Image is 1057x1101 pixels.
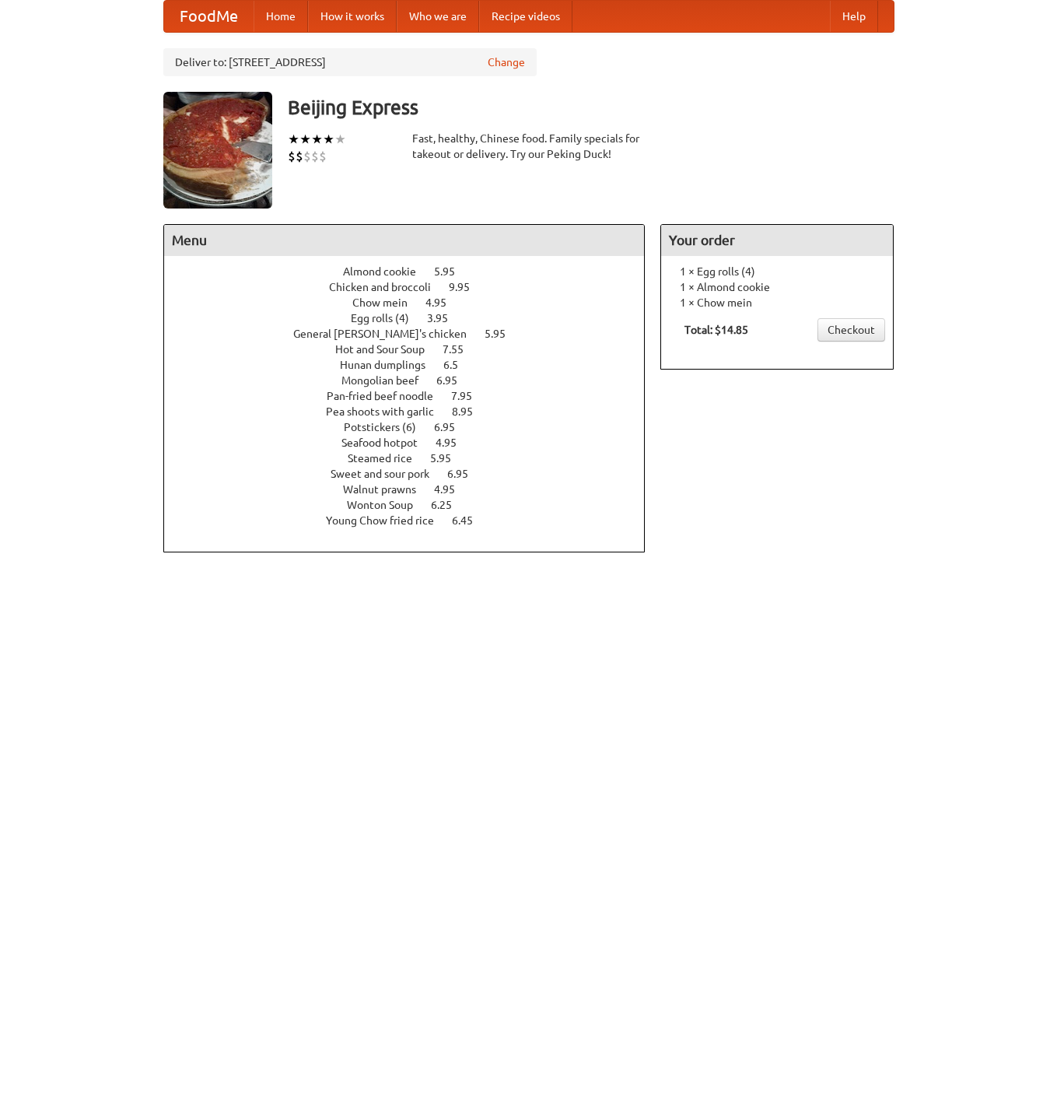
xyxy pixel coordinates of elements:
[427,312,464,324] span: 3.95
[443,359,474,371] span: 6.5
[347,499,481,511] a: Wonton Soup 6.25
[425,296,462,309] span: 4.95
[303,148,311,165] li: $
[351,312,425,324] span: Egg rolls (4)
[343,483,432,496] span: Walnut prawns
[343,265,432,278] span: Almond cookie
[452,514,488,527] span: 6.45
[326,514,450,527] span: Young Chow fried rice
[348,452,428,465] span: Steamed rice
[397,1,479,32] a: Who we are
[451,390,488,402] span: 7.95
[340,359,441,371] span: Hunan dumplings
[288,148,296,165] li: $
[434,483,471,496] span: 4.95
[447,468,484,480] span: 6.95
[434,265,471,278] span: 5.95
[254,1,308,32] a: Home
[830,1,878,32] a: Help
[163,48,537,76] div: Deliver to: [STREET_ADDRESS]
[436,437,472,449] span: 4.95
[343,265,484,278] a: Almond cookie 5.95
[163,92,272,209] img: angular.jpg
[341,374,486,387] a: Mongolian beef 6.95
[164,225,645,256] h4: Menu
[434,421,471,433] span: 6.95
[331,468,445,480] span: Sweet and sour pork
[335,343,440,356] span: Hot and Sour Soup
[352,296,423,309] span: Chow mein
[331,468,497,480] a: Sweet and sour pork 6.95
[311,131,323,148] li: ★
[344,421,432,433] span: Potstickers (6)
[299,131,311,148] li: ★
[488,54,525,70] a: Change
[684,324,748,336] b: Total: $14.85
[327,390,501,402] a: Pan-fried beef noodle 7.95
[479,1,572,32] a: Recipe videos
[329,281,499,293] a: Chicken and broccoli 9.95
[348,452,480,465] a: Steamed rice 5.95
[164,1,254,32] a: FoodMe
[293,328,534,340] a: General [PERSON_NAME]'s chicken 5.95
[817,318,885,342] a: Checkout
[431,499,467,511] span: 6.25
[341,374,434,387] span: Mongolian beef
[430,452,467,465] span: 5.95
[344,421,484,433] a: Potstickers (6) 6.95
[296,148,303,165] li: $
[288,92,894,123] h3: Beijing Express
[329,281,446,293] span: Chicken and broccoli
[311,148,319,165] li: $
[436,374,473,387] span: 6.95
[308,1,397,32] a: How it works
[341,437,433,449] span: Seafood hotpot
[293,328,482,340] span: General [PERSON_NAME]'s chicken
[347,499,429,511] span: Wonton Soup
[288,131,299,148] li: ★
[326,405,502,418] a: Pea shoots with garlic 8.95
[449,281,485,293] span: 9.95
[326,514,502,527] a: Young Chow fried rice 6.45
[443,343,479,356] span: 7.55
[335,343,492,356] a: Hot and Sour Soup 7.55
[343,483,484,496] a: Walnut prawns 4.95
[485,328,521,340] span: 5.95
[669,279,885,295] li: 1 × Almond cookie
[319,148,327,165] li: $
[351,312,477,324] a: Egg rolls (4) 3.95
[412,131,646,162] div: Fast, healthy, Chinese food. Family specials for takeout or delivery. Try our Peking Duck!
[327,390,449,402] span: Pan-fried beef noodle
[326,405,450,418] span: Pea shoots with garlic
[661,225,893,256] h4: Your order
[352,296,475,309] a: Chow mein 4.95
[340,359,487,371] a: Hunan dumplings 6.5
[669,295,885,310] li: 1 × Chow mein
[334,131,346,148] li: ★
[323,131,334,148] li: ★
[452,405,488,418] span: 8.95
[341,437,485,449] a: Seafood hotpot 4.95
[669,264,885,279] li: 1 × Egg rolls (4)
